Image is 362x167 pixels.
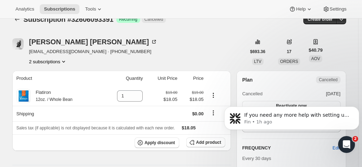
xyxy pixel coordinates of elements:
[192,90,203,95] small: $19.00
[119,17,137,22] span: Recurring
[182,96,203,103] span: $18.05
[144,140,175,146] span: Apply discount
[192,111,204,116] span: $0.00
[242,90,263,97] span: Cancelled
[208,109,219,117] button: Shipping actions
[318,4,351,14] button: Settings
[309,47,323,54] span: $40.79
[287,49,291,54] span: 17
[15,6,34,12] span: Analytics
[182,125,196,130] span: $18.05
[102,71,145,86] th: Quantity
[283,47,296,57] button: 17
[17,126,175,130] span: Sales tax (if applicable) is not displayed because it is calculated with each new order.
[242,144,332,152] h2: FREQUENCY
[326,90,341,97] span: [DATE]
[145,71,179,86] th: Unit Price
[12,71,102,86] th: Product
[44,6,75,12] span: Subscriptions
[180,71,206,86] th: Price
[135,137,179,148] button: Apply discount
[12,106,102,121] th: Shipping
[31,89,73,103] div: Flatiron
[308,17,332,22] span: Create order
[12,38,24,50] span: Daniel Mays
[254,59,261,64] span: LTV
[246,47,270,57] button: $693.36
[280,59,298,64] span: ORDERS
[242,156,271,161] span: Every 30 days
[29,38,157,45] div: [PERSON_NAME] [PERSON_NAME]
[353,136,358,142] span: 2
[36,97,73,102] small: 12oz. / Whole Bean
[40,4,79,14] button: Subscriptions
[303,14,337,24] button: Create order
[330,6,347,12] span: Settings
[311,56,320,61] span: AOV
[17,89,31,103] img: product img
[29,48,157,55] span: [EMAIL_ADDRESS][DOMAIN_NAME] · [PHONE_NUMBER]
[338,136,355,153] iframe: Intercom live chat
[166,90,177,95] small: $19.00
[81,4,107,14] button: Tools
[332,144,340,152] span: Edit
[144,17,163,22] span: Cancelled
[186,137,225,147] button: Add product
[24,15,114,23] span: Subscription #32606093391
[11,4,38,14] button: Analytics
[12,14,22,24] button: Subscriptions
[29,58,67,65] button: Product actions
[85,6,96,12] span: Tools
[250,49,265,54] span: $693.36
[221,92,362,148] iframe: Intercom notifications message
[296,6,305,12] span: Help
[196,140,221,145] span: Add product
[208,91,219,99] button: Product actions
[242,76,253,83] h2: Plan
[285,4,317,14] button: Help
[163,96,177,103] span: $18.05
[319,77,337,83] span: Cancelled
[328,142,344,154] button: Edit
